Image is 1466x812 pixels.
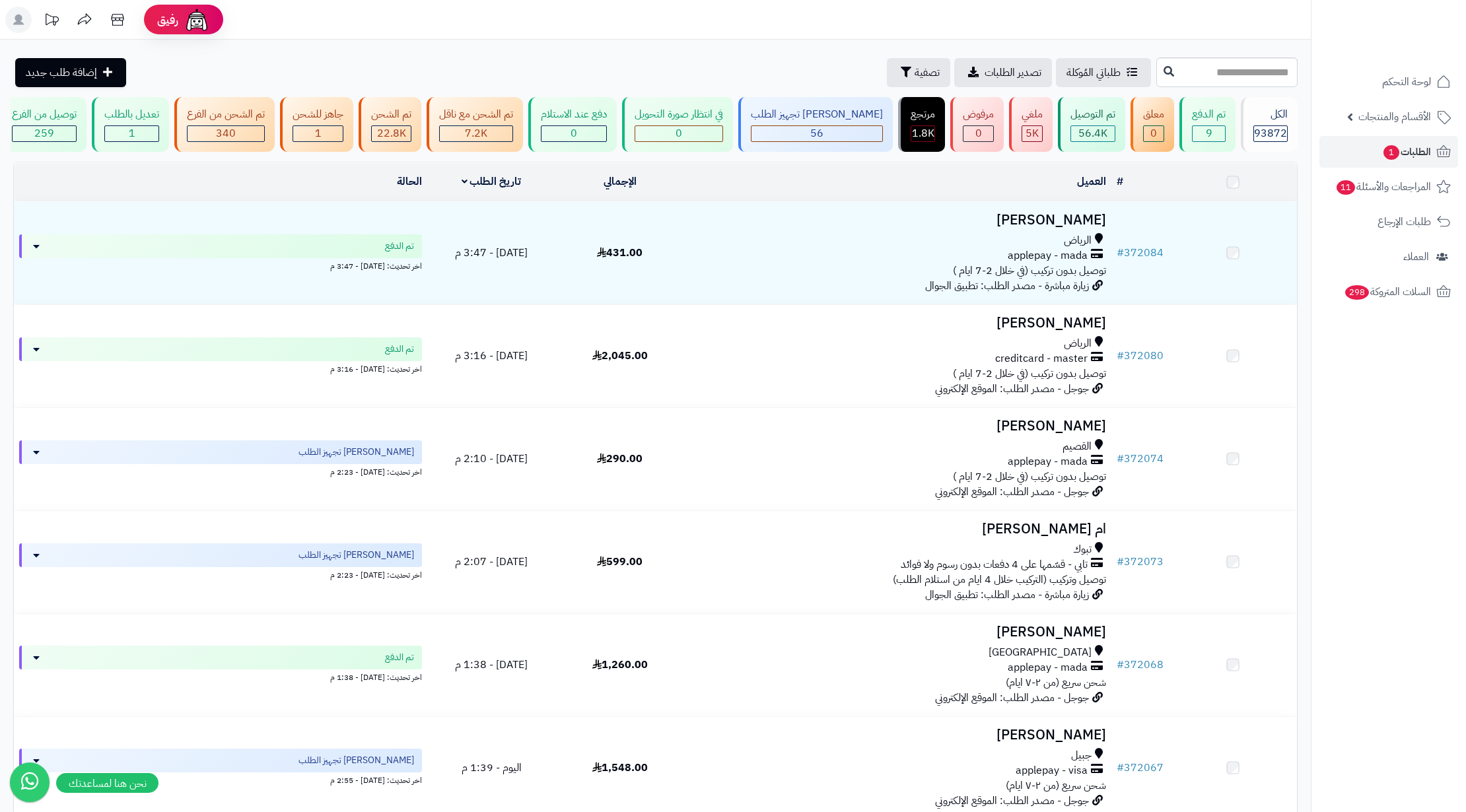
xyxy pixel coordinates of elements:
span: 290.00 [597,451,643,467]
h3: [PERSON_NAME] [689,419,1106,434]
span: [PERSON_NAME] تجهيز الطلب [298,754,414,767]
span: 599.00 [597,554,643,570]
div: مرفوض [963,107,994,122]
div: اخر تحديث: [DATE] - 1:38 م [19,669,422,683]
span: الرياض [1064,336,1092,351]
span: 1 [1383,145,1399,160]
span: 1.8K [912,125,934,141]
span: إضافة طلب جديد [26,65,97,81]
span: # [1117,760,1124,776]
span: السلات المتروكة [1344,283,1431,301]
span: تم الدفع [385,240,414,253]
div: توصيل من الفرع [12,107,77,122]
div: 0 [963,126,993,141]
a: الطلبات1 [1319,136,1458,168]
div: 22769 [372,126,411,141]
span: 2,045.00 [592,348,648,364]
span: شحن سريع (من ٢-٧ ايام) [1006,778,1106,794]
span: 0 [1150,125,1157,141]
span: applepay - mada [1008,660,1088,675]
a: مرتجع 1.8K [895,97,948,152]
a: تم الدفع 9 [1177,97,1238,152]
span: لوحة التحكم [1382,73,1431,91]
span: [GEOGRAPHIC_DATA] [989,645,1092,660]
a: #372068 [1117,657,1164,673]
span: تم الدفع [385,651,414,664]
span: [DATE] - 2:07 م [455,554,528,570]
a: تحديثات المنصة [35,7,68,36]
span: 259 [34,125,54,141]
span: 7.2K [465,125,487,141]
span: جوجل - مصدر الطلب: الموقع الإلكتروني [935,690,1089,706]
span: توصيل بدون تركيب (في خلال 2-7 ايام ) [953,366,1106,382]
div: تم الشحن مع ناقل [439,107,513,122]
span: زيارة مباشرة - مصدر الطلب: تطبيق الجوال [925,587,1089,603]
div: 0 [635,126,722,141]
span: creditcard - master [995,351,1088,366]
span: جوجل - مصدر الطلب: الموقع الإلكتروني [935,793,1089,809]
button: تصفية [887,58,950,87]
a: تاريخ الطلب [462,174,522,189]
span: توصيل بدون تركيب (في خلال 2-7 ايام ) [953,263,1106,279]
span: 56.4K [1078,125,1107,141]
span: جوجل - مصدر الطلب: الموقع الإلكتروني [935,484,1089,500]
span: زيارة مباشرة - مصدر الطلب: تطبيق الجوال [925,278,1089,294]
span: 22.8K [377,125,406,141]
a: العميل [1077,174,1106,189]
span: القصيم [1063,439,1092,454]
a: طلبات الإرجاع [1319,206,1458,238]
a: الحالة [397,174,422,189]
span: 11 [1337,180,1355,195]
a: إضافة طلب جديد [15,58,126,87]
span: رفيق [157,12,178,28]
span: 5K [1026,125,1039,141]
a: دفع عند الاستلام 0 [526,97,619,152]
span: 0 [676,125,682,141]
div: الكل [1253,107,1288,122]
span: طلباتي المُوكلة [1066,65,1121,81]
span: 93872 [1254,125,1287,141]
span: [PERSON_NAME] تجهيز الطلب [298,549,414,562]
a: تعديل بالطلب 1 [89,97,172,152]
span: الأقسام والمنتجات [1358,108,1431,126]
a: [PERSON_NAME] تجهيز الطلب 56 [736,97,895,152]
div: [PERSON_NAME] تجهيز الطلب [751,107,883,122]
a: الإجمالي [604,174,637,189]
span: 56 [810,125,823,141]
span: تبوك [1073,542,1092,557]
span: 0 [975,125,982,141]
span: # [1117,451,1124,467]
div: في انتظار صورة التحويل [635,107,723,122]
a: تم التوصيل 56.4K [1055,97,1128,152]
div: اخر تحديث: [DATE] - 3:16 م [19,361,422,375]
span: اليوم - 1:39 م [462,760,522,776]
div: 1 [293,126,343,141]
span: applepay - mada [1008,454,1088,469]
span: 340 [216,125,236,141]
a: تم الشحن مع ناقل 7.2K [424,97,526,152]
div: 0 [541,126,606,141]
span: [PERSON_NAME] تجهيز الطلب [298,446,414,459]
a: # [1117,174,1123,189]
span: تابي - قسّمها على 4 دفعات بدون رسوم ولا فوائد [901,557,1088,572]
div: 0 [1144,126,1164,141]
span: 1 [129,125,135,141]
a: #372074 [1117,451,1164,467]
span: 9 [1206,125,1212,141]
a: تم الشحن من الفرع 340 [172,97,277,152]
div: دفع عند الاستلام [541,107,607,122]
a: لوحة التحكم [1319,66,1458,98]
span: طلبات الإرجاع [1378,213,1431,231]
div: 259 [13,126,76,141]
div: 4950 [1022,126,1042,141]
span: # [1117,554,1124,570]
div: تم الشحن [371,107,411,122]
div: 7223 [440,126,512,141]
div: مرتجع [911,107,935,122]
span: جبيل [1071,748,1092,763]
span: [DATE] - 1:38 م [455,657,528,673]
a: جاهز للشحن 1 [277,97,356,152]
a: معلق 0 [1128,97,1177,152]
span: 1,548.00 [592,760,648,776]
span: [DATE] - 2:10 م [455,451,528,467]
